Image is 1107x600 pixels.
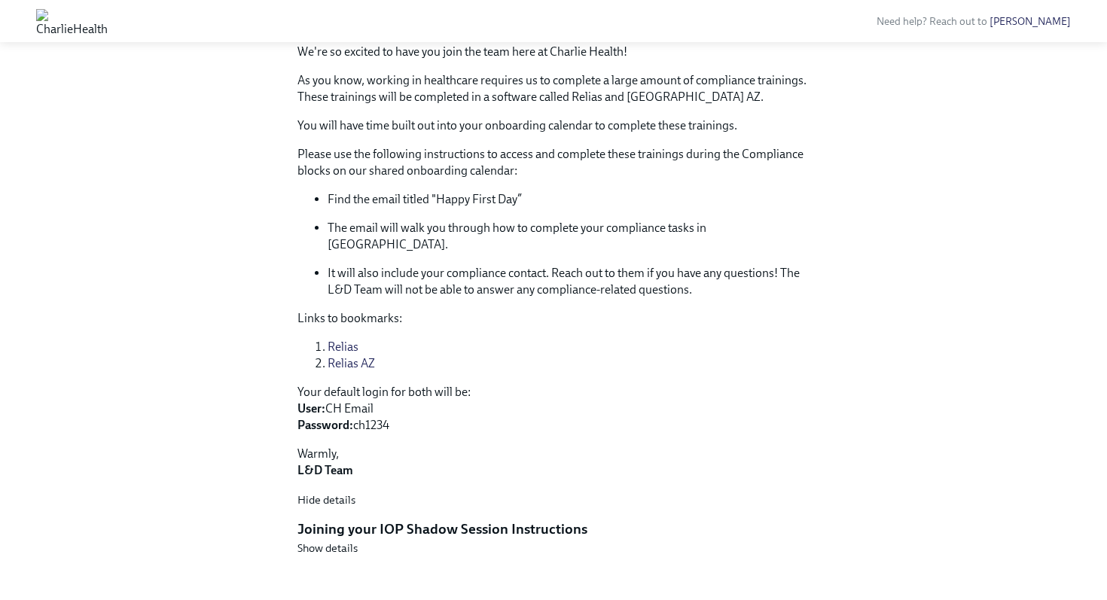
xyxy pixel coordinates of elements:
p: We're so excited to have you join the team here at Charlie Health! [297,44,810,60]
img: CharlieHealth [36,9,108,33]
button: Show details [297,541,358,556]
a: [PERSON_NAME] [990,15,1071,28]
strong: Password: [297,418,353,432]
strong: L&D Team [297,463,353,477]
p: Links to bookmarks: [297,310,810,327]
span: Need help? Reach out to [877,15,1071,28]
p: You will have time built out into your onboarding calendar to complete these trainings. [297,117,810,134]
h5: Joining your IOP Shadow Session Instructions [297,519,810,539]
p: It will also include your compliance contact. Reach out to them if you have any questions! The L&... [328,265,810,298]
p: Warmly, [297,446,810,479]
p: Please use the following instructions to access and complete these trainings during the Complianc... [297,146,810,179]
a: Relias [328,340,358,354]
button: Hide details [297,492,355,507]
strong: User: [297,401,325,416]
a: Relias AZ [328,356,375,370]
p: Find the email titled "Happy First Day” [328,191,810,208]
p: Your default login for both will be: CH Email ch1234 [297,384,810,434]
p: The email will walk you through how to complete your compliance tasks in [GEOGRAPHIC_DATA]. [328,220,810,253]
p: As you know, working in healthcare requires us to complete a large amount of compliance trainings... [297,72,810,105]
